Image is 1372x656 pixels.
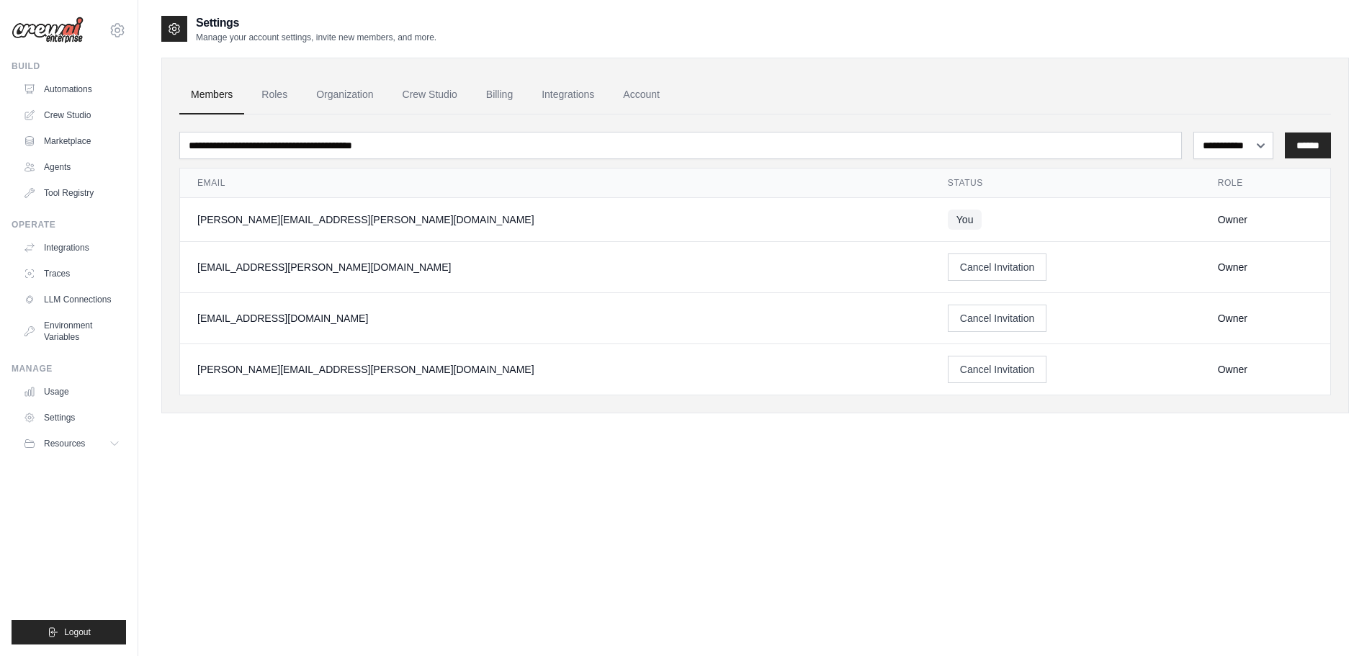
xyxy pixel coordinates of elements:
a: Integrations [530,76,606,114]
button: Logout [12,620,126,644]
div: [PERSON_NAME][EMAIL_ADDRESS][PERSON_NAME][DOMAIN_NAME] [197,362,913,377]
div: Owner [1218,212,1313,227]
a: Billing [475,76,524,114]
a: Marketplace [17,130,126,153]
button: Cancel Invitation [948,356,1047,383]
h2: Settings [196,14,436,32]
a: Integrations [17,236,126,259]
div: Owner [1218,311,1313,325]
a: Roles [250,76,299,114]
th: Email [180,169,931,198]
span: You [948,210,982,230]
th: Status [931,169,1201,198]
th: Role [1201,169,1330,198]
a: Traces [17,262,126,285]
button: Resources [17,432,126,455]
span: Logout [64,626,91,638]
div: Operate [12,219,126,230]
a: Agents [17,156,126,179]
a: Tool Registry [17,181,126,205]
a: Account [611,76,671,114]
a: Members [179,76,244,114]
button: Cancel Invitation [948,305,1047,332]
div: [EMAIL_ADDRESS][DOMAIN_NAME] [197,311,913,325]
a: Automations [17,78,126,101]
a: Organization [305,76,385,114]
a: LLM Connections [17,288,126,311]
div: Owner [1218,362,1313,377]
div: Owner [1218,260,1313,274]
button: Cancel Invitation [948,253,1047,281]
a: Environment Variables [17,314,126,349]
a: Usage [17,380,126,403]
a: Crew Studio [17,104,126,127]
span: Resources [44,438,85,449]
div: Manage [12,363,126,374]
div: Build [12,60,126,72]
a: Crew Studio [391,76,469,114]
p: Manage your account settings, invite new members, and more. [196,32,436,43]
div: [EMAIL_ADDRESS][PERSON_NAME][DOMAIN_NAME] [197,260,913,274]
img: Logo [12,17,84,44]
div: [PERSON_NAME][EMAIL_ADDRESS][PERSON_NAME][DOMAIN_NAME] [197,212,913,227]
a: Settings [17,406,126,429]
